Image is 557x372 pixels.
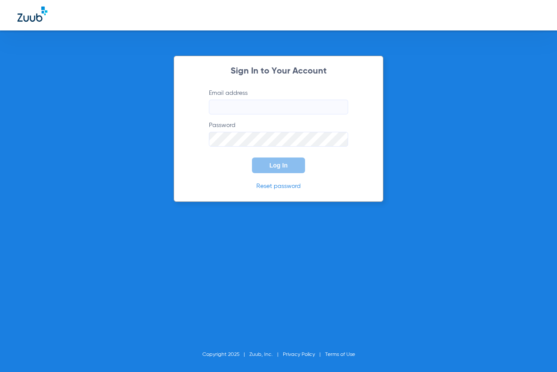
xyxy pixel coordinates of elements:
[252,158,305,173] button: Log In
[325,352,355,357] a: Terms of Use
[209,132,348,147] input: Password
[17,7,47,22] img: Zuub Logo
[256,183,301,189] a: Reset password
[249,350,283,359] li: Zuub, Inc.
[209,121,348,147] label: Password
[269,162,288,169] span: Log In
[202,350,249,359] li: Copyright 2025
[283,352,315,357] a: Privacy Policy
[196,67,361,76] h2: Sign In to Your Account
[209,100,348,114] input: Email address
[209,89,348,114] label: Email address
